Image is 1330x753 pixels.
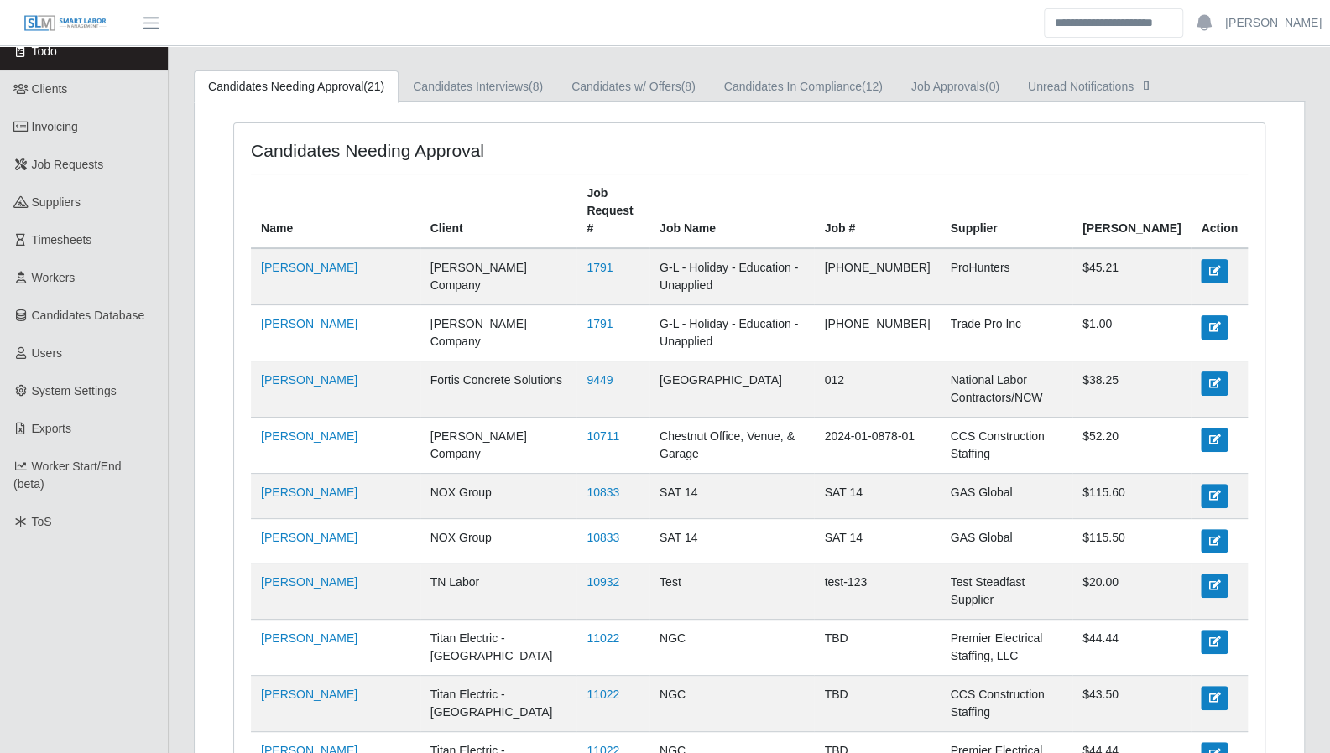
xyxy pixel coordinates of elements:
[649,518,815,563] td: SAT 14
[32,233,92,247] span: Timesheets
[1225,14,1322,32] a: [PERSON_NAME]
[420,305,577,361] td: [PERSON_NAME] Company
[32,44,57,58] span: Todo
[32,346,63,360] span: Users
[941,474,1072,518] td: GAS Global
[897,70,1014,103] a: Job Approvals
[420,361,577,418] td: Fortis Concrete Solutions
[1191,174,1248,249] th: Action
[420,563,577,620] td: TN Labor
[814,174,940,249] th: Job #
[32,82,68,96] span: Clients
[420,174,577,249] th: Client
[941,620,1072,676] td: Premier Electrical Staffing, LLC
[587,486,619,499] a: 10833
[1014,70,1169,103] a: Unread Notifications
[420,418,577,474] td: [PERSON_NAME] Company
[261,261,357,274] a: [PERSON_NAME]
[420,620,577,676] td: Titan Electric - [GEOGRAPHIC_DATA]
[1072,676,1191,732] td: $43.50
[1072,620,1191,676] td: $44.44
[194,70,399,103] a: Candidates Needing Approval
[420,248,577,305] td: [PERSON_NAME] Company
[862,80,883,93] span: (12)
[1072,174,1191,249] th: [PERSON_NAME]
[587,575,619,589] a: 10932
[814,676,940,732] td: TBD
[1138,78,1155,91] span: []
[32,309,145,322] span: Candidates Database
[649,305,815,361] td: G-L - Holiday - Education - Unapplied
[941,418,1072,474] td: CCS Construction Staffing
[23,14,107,33] img: SLM Logo
[941,248,1072,305] td: ProHunters
[587,373,613,387] a: 9449
[587,261,613,274] a: 1791
[261,429,357,443] a: [PERSON_NAME]
[261,688,357,701] a: [PERSON_NAME]
[941,563,1072,620] td: Test Steadfast Supplier
[1072,248,1191,305] td: $45.21
[814,305,940,361] td: [PHONE_NUMBER]
[985,80,999,93] span: (0)
[1072,474,1191,518] td: $115.60
[32,515,52,528] span: ToS
[32,158,104,171] span: Job Requests
[32,271,76,284] span: Workers
[649,174,815,249] th: Job Name
[814,620,940,676] td: TBD
[261,373,357,387] a: [PERSON_NAME]
[814,518,940,563] td: SAT 14
[261,575,357,589] a: [PERSON_NAME]
[587,317,613,330] a: 1791
[399,70,557,103] a: Candidates Interviews
[529,80,543,93] span: (8)
[814,563,940,620] td: test-123
[261,531,357,544] a: [PERSON_NAME]
[13,460,122,491] span: Worker Start/End (beta)
[587,631,619,645] a: 11022
[32,422,71,435] span: Exports
[649,620,815,676] td: NGC
[32,120,78,133] span: Invoicing
[251,174,420,249] th: Name
[251,140,652,161] h4: Candidates Needing Approval
[814,361,940,418] td: 012
[1072,563,1191,620] td: $20.00
[649,248,815,305] td: G-L - Holiday - Education - Unapplied
[941,518,1072,563] td: GAS Global
[587,429,619,443] a: 10711
[814,248,940,305] td: [PHONE_NUMBER]
[576,174,649,249] th: Job Request #
[681,80,696,93] span: (8)
[649,418,815,474] td: Chestnut Office, Venue, & Garage
[649,361,815,418] td: [GEOGRAPHIC_DATA]
[587,688,619,701] a: 11022
[814,418,940,474] td: 2024-01-0878-01
[1072,361,1191,418] td: $38.25
[32,195,81,209] span: Suppliers
[420,676,577,732] td: Titan Electric - [GEOGRAPHIC_DATA]
[420,474,577,518] td: NOX Group
[649,563,815,620] td: Test
[941,676,1072,732] td: CCS Construction Staffing
[814,474,940,518] td: SAT 14
[557,70,710,103] a: Candidates w/ Offers
[363,80,384,93] span: (21)
[587,531,619,544] a: 10833
[1072,518,1191,563] td: $115.50
[261,631,357,645] a: [PERSON_NAME]
[32,384,117,397] span: System Settings
[420,518,577,563] td: NOX Group
[649,676,815,732] td: NGC
[941,361,1072,418] td: National Labor Contractors/NCW
[1044,8,1183,38] input: Search
[261,486,357,499] a: [PERSON_NAME]
[1072,418,1191,474] td: $52.20
[941,174,1072,249] th: Supplier
[649,474,815,518] td: SAT 14
[261,317,357,330] a: [PERSON_NAME]
[941,305,1072,361] td: Trade Pro Inc
[1072,305,1191,361] td: $1.00
[710,70,897,103] a: Candidates In Compliance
